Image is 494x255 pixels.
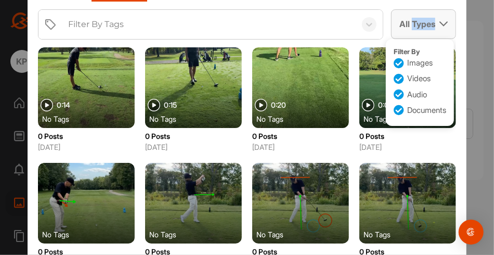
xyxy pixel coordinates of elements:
[394,47,446,57] p: Filter By
[41,99,53,111] img: play
[145,142,242,152] p: [DATE]
[378,101,393,109] span: 0:08
[38,131,135,142] p: 0 Posts
[362,99,374,111] img: play
[149,113,246,124] div: No Tags
[271,101,286,109] span: 0:20
[256,229,353,239] div: No Tags
[394,89,427,101] label: Audio
[394,57,433,69] label: Images
[359,131,456,142] p: 0 Posts
[68,18,124,31] div: Filter By Tags
[459,220,484,245] div: Open Intercom Messenger
[57,101,70,109] span: 0:14
[44,18,57,31] img: tags
[42,113,139,124] div: No Tags
[145,131,242,142] p: 0 Posts
[164,101,177,109] span: 0:15
[394,105,446,117] label: Documents
[255,99,267,111] img: play
[363,113,460,124] div: No Tags
[148,99,160,111] img: play
[252,131,349,142] p: 0 Posts
[359,142,456,152] p: [DATE]
[363,229,460,239] div: No Tags
[256,113,353,124] div: No Tags
[394,73,431,85] label: Videos
[38,142,135,152] p: [DATE]
[42,229,139,239] div: No Tags
[149,229,246,239] div: No Tags
[252,142,349,152] p: [DATE]
[392,10,456,38] div: All Types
